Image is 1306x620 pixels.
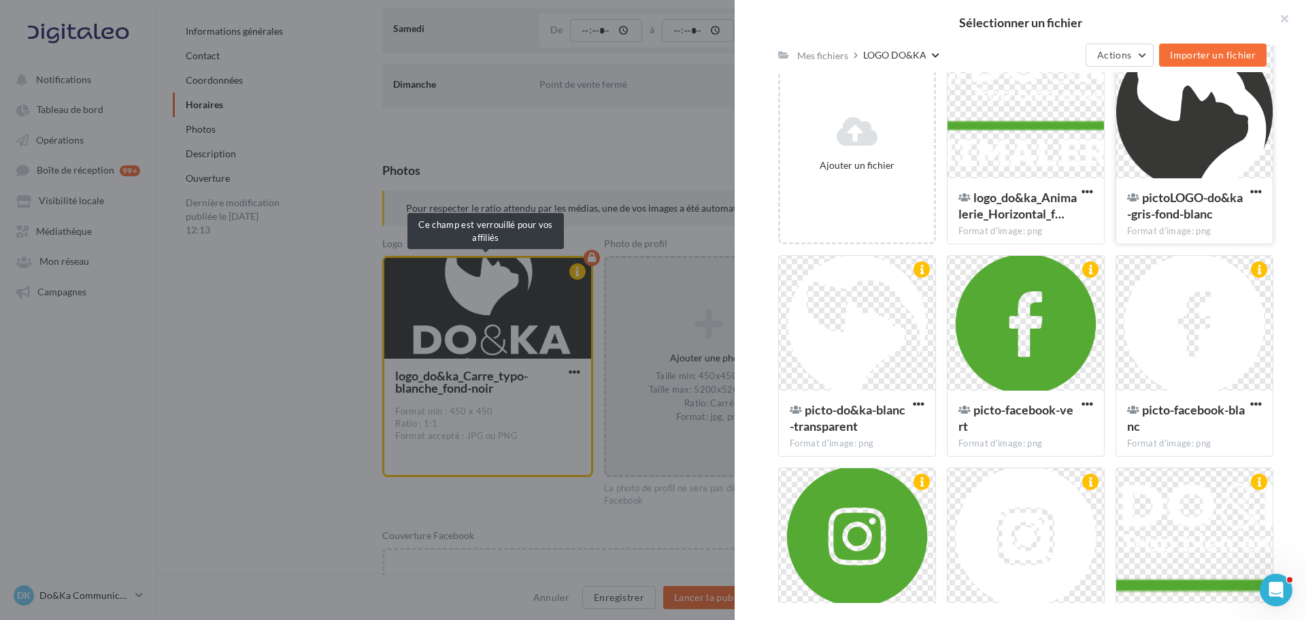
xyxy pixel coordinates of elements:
span: Importer un fichier [1170,49,1256,61]
div: Format d'image: png [958,225,1093,238]
div: Ajouter un fichier [786,159,928,172]
h2: Sélectionner un fichier [756,16,1284,29]
iframe: Intercom live chat [1260,574,1292,606]
div: Format d'image: png [1127,438,1262,450]
span: logo_do&ka_Animalerie_Horizontal_fond_transparent-4 [958,190,1077,221]
div: LOGO DO&KA [863,48,926,62]
span: picto-facebook-blanc [1127,402,1245,434]
div: Format d'image: png [790,438,924,450]
span: picto-facebook-vert [958,402,1073,434]
button: Actions [1086,44,1154,67]
div: Format d'image: png [1127,225,1262,238]
div: Ce champ est verrouillé pour vos affiliés [407,213,564,249]
div: Mes fichiers [797,49,848,63]
span: Actions [1097,49,1131,61]
span: pictoLOGO-do&ka-gris-fond-blanc [1127,190,1243,221]
div: Format d'image: png [958,438,1093,450]
button: Importer un fichier [1159,44,1267,67]
span: picto-do&ka-blanc-transparent [790,402,905,434]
